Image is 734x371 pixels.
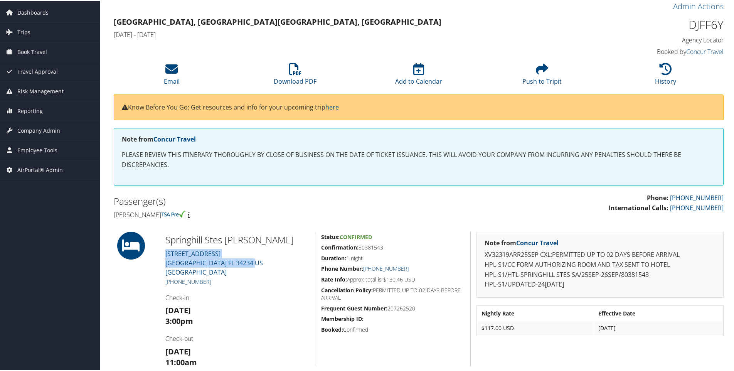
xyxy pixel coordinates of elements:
a: [PHONE_NUMBER] [165,277,211,285]
a: [STREET_ADDRESS][GEOGRAPHIC_DATA] FL 34234 US [GEOGRAPHIC_DATA] [165,249,263,276]
span: Confirmed [340,233,372,240]
strong: Membership ID: [321,314,364,322]
th: Effective Date [594,306,722,320]
strong: 3:00pm [165,315,193,325]
h5: Confirmed [321,325,465,333]
span: Risk Management [17,81,64,100]
h4: Check-in [165,293,309,301]
strong: Confirmation: [321,243,359,250]
strong: International Calls: [609,203,668,211]
a: here [325,102,339,111]
span: Travel Approval [17,61,58,81]
h4: Check-out [165,334,309,342]
span: Trips [17,22,30,41]
h4: [DATE] - [DATE] [114,30,568,38]
td: [DATE] [594,320,722,334]
strong: Booked: [321,325,343,332]
h5: 207262520 [321,304,465,312]
strong: [DATE] [165,304,191,315]
strong: 11:00am [165,356,197,367]
strong: Note from [485,238,559,246]
h4: Agency Locator [580,35,724,44]
span: Book Travel [17,42,47,61]
a: Download PDF [274,66,316,85]
strong: Phone: [647,193,668,201]
p: Know Before You Go: Get resources and info for your upcoming trip [122,102,715,112]
h5: Approx total is $130.46 USD [321,275,465,283]
span: Reporting [17,101,43,120]
a: Concur Travel [153,134,196,143]
h4: Booked by [580,47,724,55]
h5: PERMITTED UP TO 02 DAYS BEFORE ARRIVAL [321,286,465,301]
strong: Note from [122,134,196,143]
strong: Rate Info: [321,275,347,282]
img: tsa-precheck.png [161,210,186,217]
a: [PHONE_NUMBER] [670,193,724,201]
h1: DJFF6Y [580,16,724,32]
th: Nightly Rate [478,306,594,320]
a: Add to Calendar [395,66,442,85]
a: Admin Actions [673,0,724,11]
strong: [DATE] [165,346,191,356]
p: PLEASE REVIEW THIS ITINERARY THOROUGHLY BY CLOSE OF BUSINESS ON THE DATE OF TICKET ISSUANCE. THIS... [122,149,715,169]
strong: Phone Number: [321,264,363,272]
h5: 1 night [321,254,465,261]
a: Concur Travel [516,238,559,246]
strong: [GEOGRAPHIC_DATA], [GEOGRAPHIC_DATA] [GEOGRAPHIC_DATA], [GEOGRAPHIC_DATA] [114,16,441,26]
a: [PHONE_NUMBER] [670,203,724,211]
h4: [PERSON_NAME] [114,210,413,218]
h5: 80381543 [321,243,465,251]
strong: Cancellation Policy: [321,286,373,293]
h2: Passenger(s) [114,194,413,207]
a: Push to Tripit [522,66,562,85]
span: AirPortal® Admin [17,160,63,179]
h2: Springhill Stes [PERSON_NAME] [165,233,309,246]
span: Dashboards [17,2,49,22]
span: Company Admin [17,120,60,140]
strong: Status: [321,233,340,240]
a: [PHONE_NUMBER] [363,264,409,272]
a: History [655,66,676,85]
a: Concur Travel [686,47,724,55]
p: XV32319ARR25SEP CXL:PERMITTED UP TO 02 DAYS BEFORE ARRIVAL HPL-S1/CC FORM AUTHORIZING ROOM AND TA... [485,249,715,288]
strong: Frequent Guest Number: [321,304,387,311]
a: Email [164,66,180,85]
td: $117.00 USD [478,320,594,334]
span: Employee Tools [17,140,57,159]
strong: Duration: [321,254,346,261]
